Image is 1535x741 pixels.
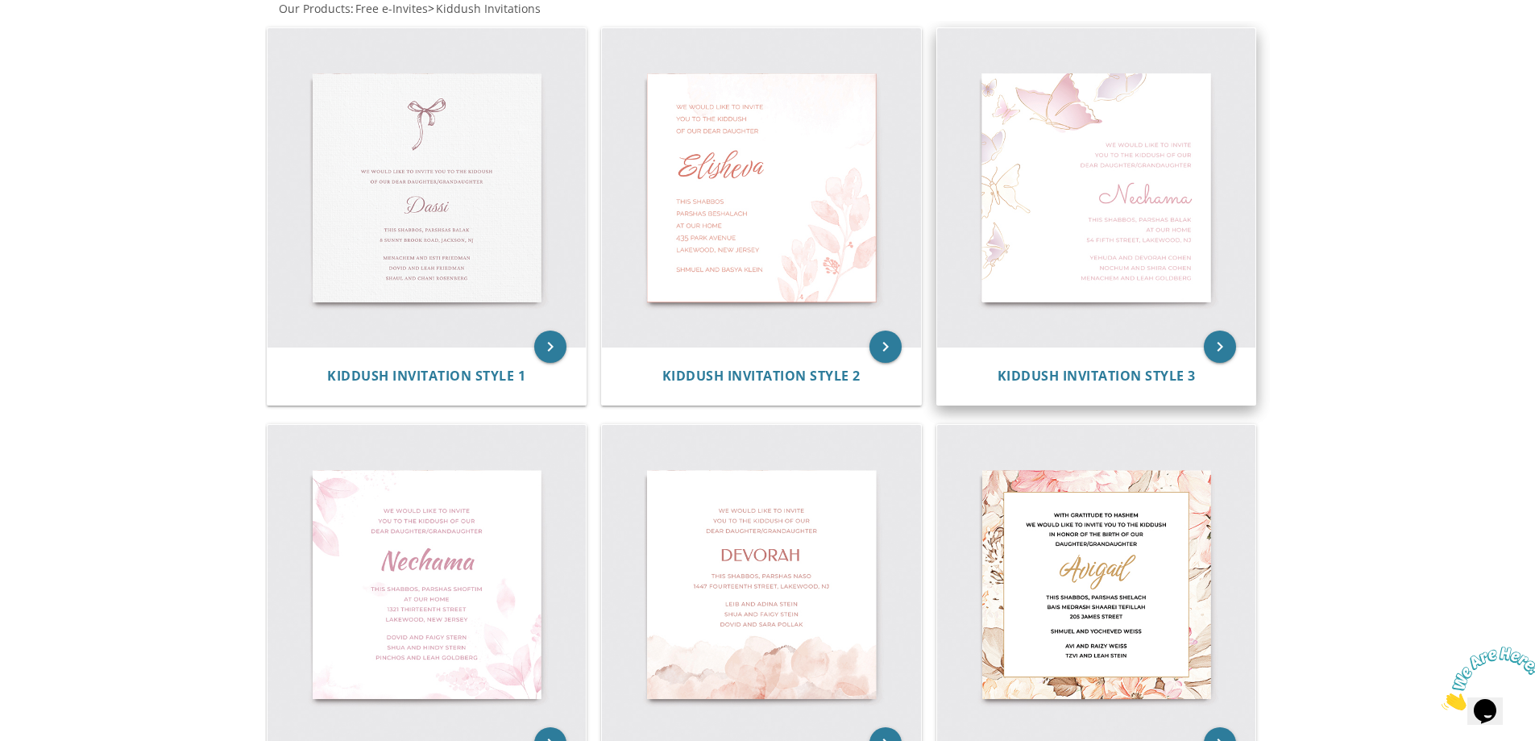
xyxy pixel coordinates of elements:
[6,6,106,70] img: Chat attention grabber
[998,367,1196,385] span: Kiddush Invitation Style 3
[265,1,768,17] div: :
[1435,640,1535,717] iframe: chat widget
[662,368,861,384] a: Kiddush Invitation Style 2
[1204,331,1236,363] a: keyboard_arrow_right
[327,367,525,385] span: Kiddush Invitation Style 1
[354,1,428,16] a: Free e-Invites
[534,331,566,363] a: keyboard_arrow_right
[998,368,1196,384] a: Kiddush Invitation Style 3
[355,1,428,16] span: Free e-Invites
[268,28,587,348] img: Kiddush Invitation Style 1
[602,28,921,348] img: Kiddush Invitation Style 2
[428,1,541,16] span: >
[436,1,541,16] span: Kiddush Invitations
[327,368,525,384] a: Kiddush Invitation Style 1
[869,331,902,363] a: keyboard_arrow_right
[434,1,541,16] a: Kiddush Invitations
[662,367,861,385] span: Kiddush Invitation Style 2
[277,1,351,16] a: Our Products
[937,28,1256,348] img: Kiddush Invitation Style 3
